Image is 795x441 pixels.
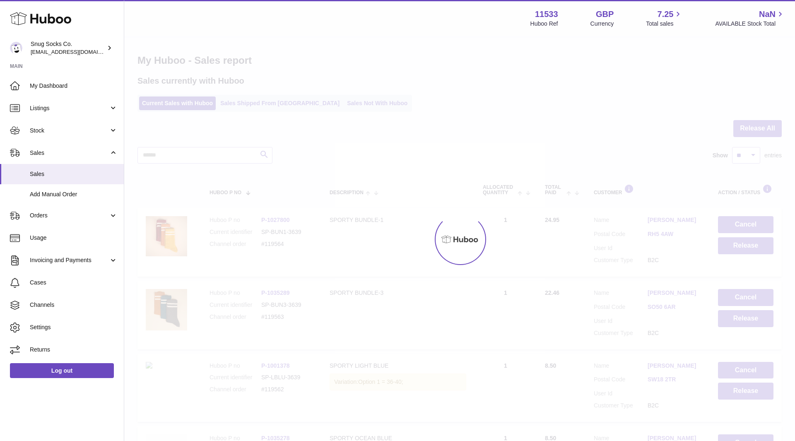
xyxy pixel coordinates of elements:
[658,9,674,20] span: 7.25
[590,20,614,28] div: Currency
[30,256,109,264] span: Invoicing and Payments
[10,42,22,54] img: info@snugsocks.co.uk
[759,9,776,20] span: NaN
[10,363,114,378] a: Log out
[30,346,118,354] span: Returns
[30,301,118,309] span: Channels
[30,212,109,219] span: Orders
[30,279,118,287] span: Cases
[715,9,785,28] a: NaN AVAILABLE Stock Total
[30,82,118,90] span: My Dashboard
[646,9,683,28] a: 7.25 Total sales
[596,9,614,20] strong: GBP
[30,323,118,331] span: Settings
[30,170,118,178] span: Sales
[715,20,785,28] span: AVAILABLE Stock Total
[30,104,109,112] span: Listings
[30,190,118,198] span: Add Manual Order
[30,149,109,157] span: Sales
[30,234,118,242] span: Usage
[535,9,558,20] strong: 11533
[31,40,105,56] div: Snug Socks Co.
[30,127,109,135] span: Stock
[530,20,558,28] div: Huboo Ref
[31,48,122,55] span: [EMAIL_ADDRESS][DOMAIN_NAME]
[646,20,683,28] span: Total sales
